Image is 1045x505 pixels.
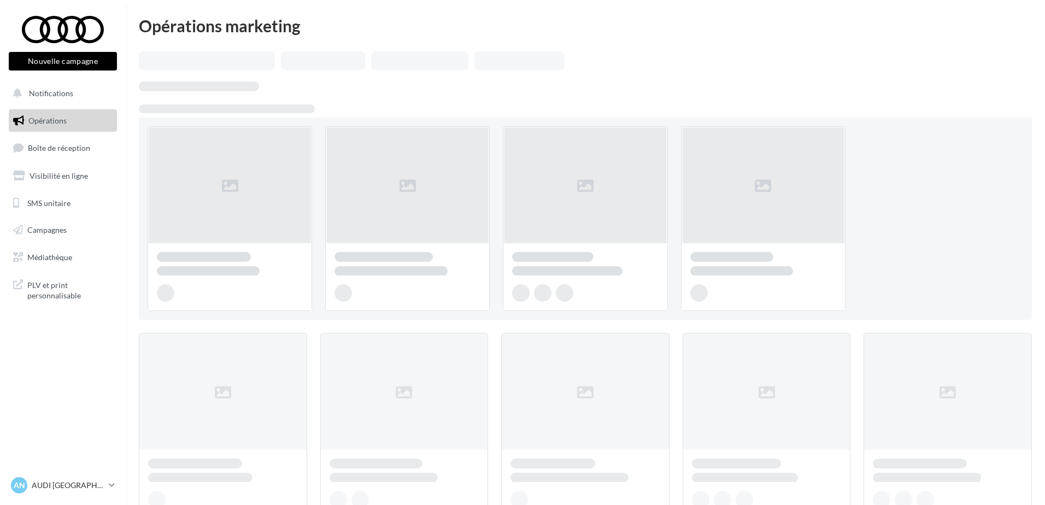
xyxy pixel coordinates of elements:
[27,278,113,301] span: PLV et print personnalisable
[28,143,90,152] span: Boîte de réception
[14,480,25,491] span: AN
[7,219,119,242] a: Campagnes
[7,109,119,132] a: Opérations
[29,89,73,98] span: Notifications
[7,82,115,105] button: Notifications
[27,198,71,207] span: SMS unitaire
[7,246,119,269] a: Médiathèque
[30,171,88,180] span: Visibilité en ligne
[7,165,119,187] a: Visibilité en ligne
[7,192,119,215] a: SMS unitaire
[7,136,119,160] a: Boîte de réception
[9,52,117,71] button: Nouvelle campagne
[7,273,119,306] a: PLV et print personnalisable
[27,252,72,262] span: Médiathèque
[28,116,67,125] span: Opérations
[9,475,117,496] a: AN AUDI [GEOGRAPHIC_DATA]
[32,480,104,491] p: AUDI [GEOGRAPHIC_DATA]
[27,225,67,234] span: Campagnes
[139,17,1032,34] div: Opérations marketing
